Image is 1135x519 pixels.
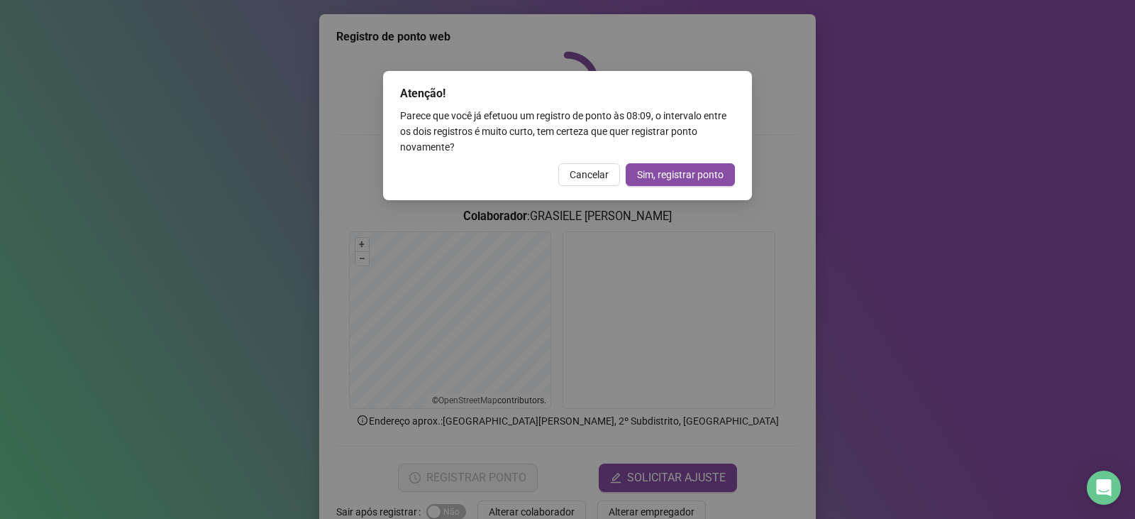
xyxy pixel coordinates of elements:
span: Sim, registrar ponto [637,167,724,182]
div: Parece que você já efetuou um registro de ponto às 08:09 , o intervalo entre os dois registros é ... [400,108,735,155]
button: Sim, registrar ponto [626,163,735,186]
button: Cancelar [558,163,620,186]
div: Open Intercom Messenger [1087,471,1121,505]
span: Cancelar [570,167,609,182]
div: Atenção! [400,85,735,102]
